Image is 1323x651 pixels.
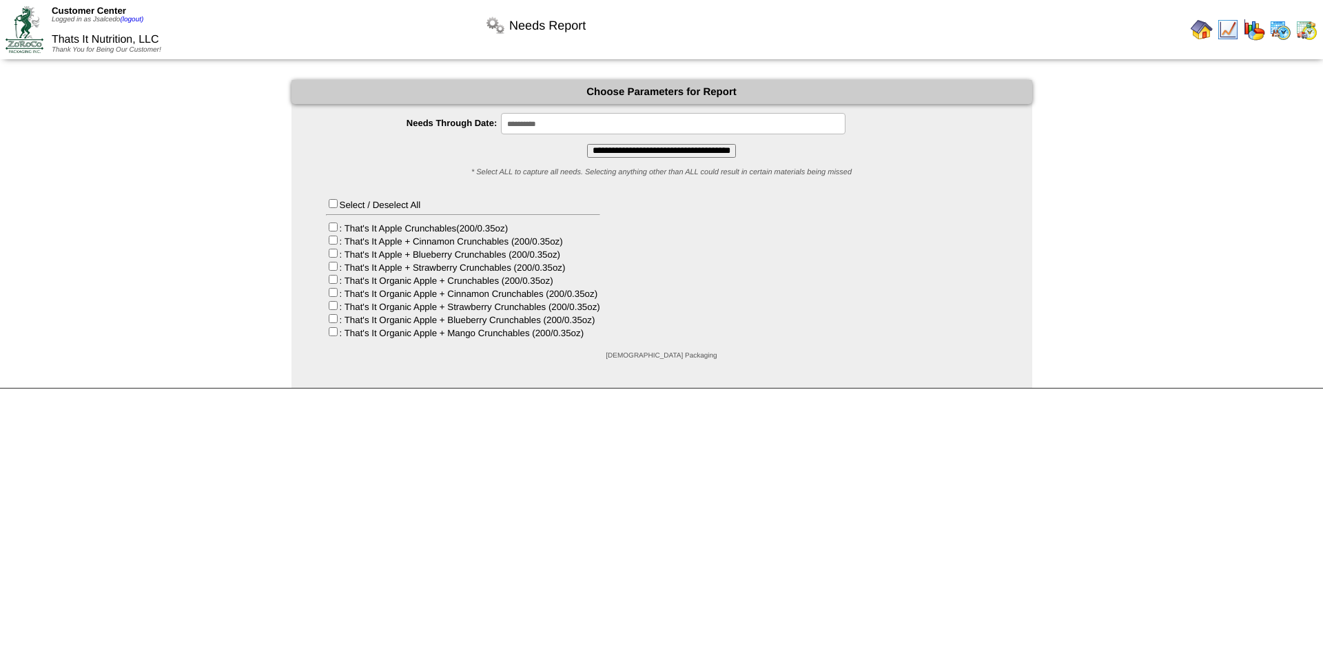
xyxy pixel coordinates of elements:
[1191,19,1213,41] img: home.gif
[1269,19,1291,41] img: calendarprod.gif
[1217,19,1239,41] img: line_graph.gif
[326,197,600,338] div: Select / Deselect All : That's It Apple Crunchables(200/0.35oz) : That's It Apple + Cinnamon Crun...
[52,46,161,54] span: Thank You for Being Our Customer!
[484,14,506,37] img: workflow.png
[319,118,502,128] label: Needs Through Date:
[52,34,159,45] span: Thats It Nutrition, LLC
[52,16,143,23] span: Logged in as Jsalcedo
[52,6,126,16] span: Customer Center
[120,16,143,23] a: (logout)
[509,19,586,33] span: Needs Report
[6,6,43,52] img: ZoRoCo_Logo(Green%26Foil)%20jpg.webp
[1243,19,1265,41] img: graph.gif
[291,168,1032,176] div: * Select ALL to capture all needs. Selecting anything other than ALL could result in certain mate...
[606,352,717,360] span: [DEMOGRAPHIC_DATA] Packaging
[1295,19,1317,41] img: calendarinout.gif
[291,80,1032,104] div: Choose Parameters for Report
